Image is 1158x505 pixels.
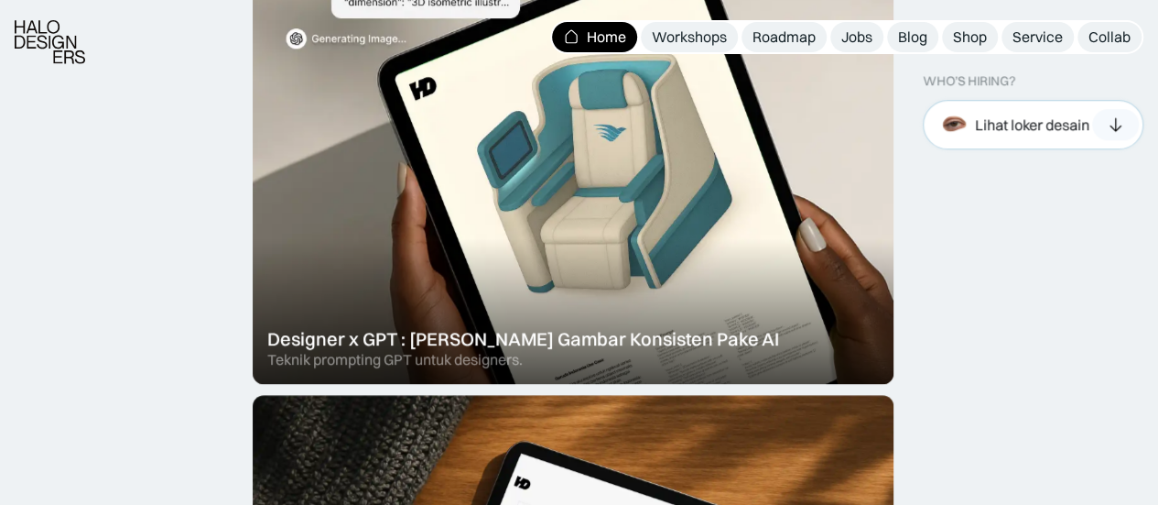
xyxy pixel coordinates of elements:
a: Service [1001,22,1074,52]
div: Roadmap [752,27,816,47]
div: Service [1012,27,1063,47]
div: WHO’S HIRING? [923,73,1015,89]
a: Shop [942,22,998,52]
div: Shop [953,27,987,47]
div: Lihat loker desain [975,115,1089,134]
a: Blog [887,22,938,52]
div: Home [587,27,626,47]
div: Blog [898,27,927,47]
a: Jobs [830,22,883,52]
a: Workshops [641,22,738,52]
a: Roadmap [741,22,827,52]
a: Collab [1077,22,1142,52]
div: Jobs [841,27,872,47]
a: Home [552,22,637,52]
div: Workshops [652,27,727,47]
div: Collab [1088,27,1131,47]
